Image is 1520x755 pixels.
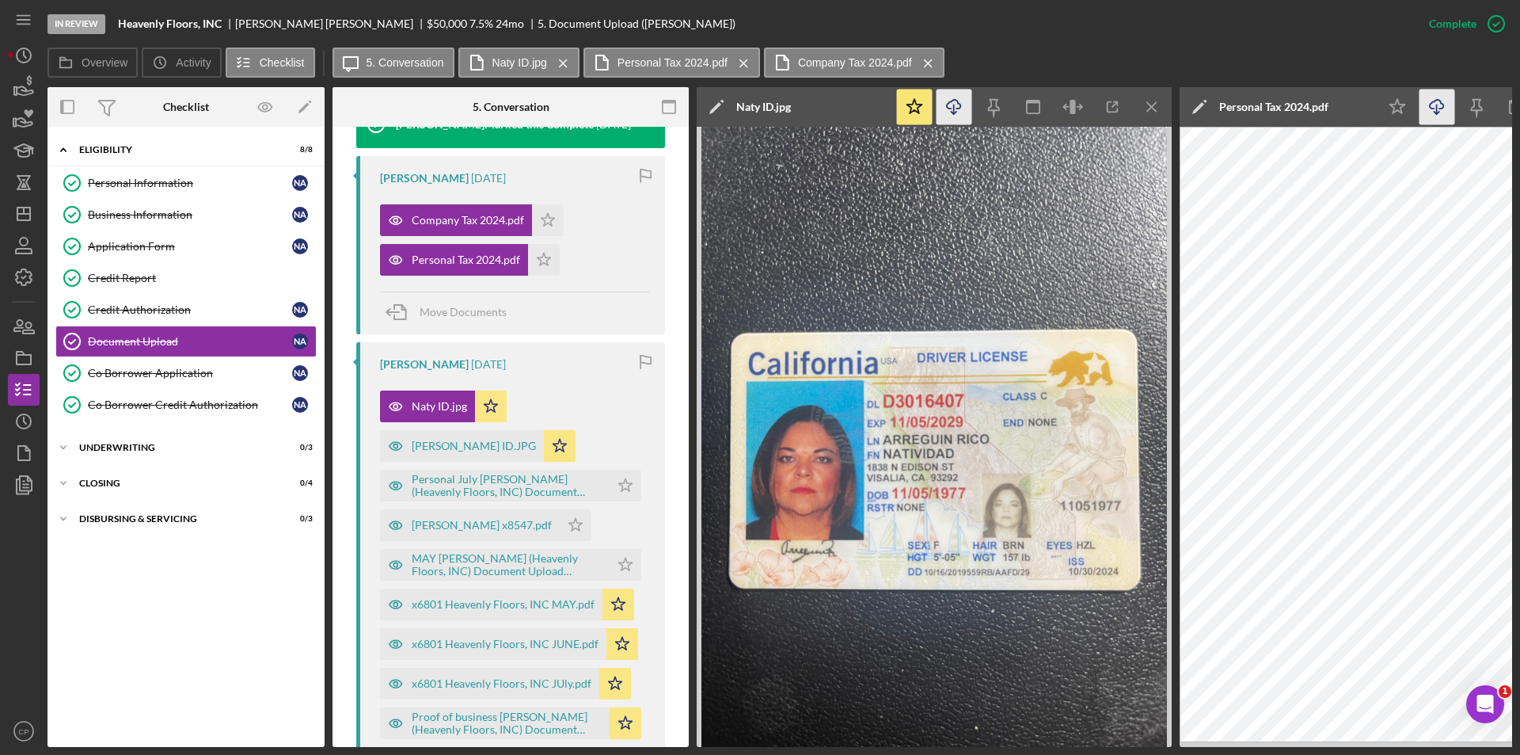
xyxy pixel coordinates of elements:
div: Document Upload [88,335,292,348]
button: Overview [47,48,138,78]
label: Naty ID.jpg [492,56,547,69]
button: Company Tax 2024.pdf [380,204,564,236]
button: Naty ID.jpg [458,48,579,78]
a: Personal InformationNA [55,167,317,199]
button: x6801 Heavenly Floors, INC MAY.pdf [380,589,634,620]
time: 2025-08-09 21:57 [471,358,506,371]
div: [PERSON_NAME] [380,358,469,371]
div: Disbursing & Servicing [79,514,273,524]
a: Co Borrower Credit AuthorizationNA [55,389,317,421]
div: N A [292,175,308,191]
div: 5. Conversation [473,101,549,113]
div: Co Borrower Credit Authorization [88,398,292,411]
div: 8 / 8 [284,145,313,154]
button: Personal Tax 2024.pdf [583,48,760,78]
label: Overview [82,56,127,69]
div: 5. Document Upload ([PERSON_NAME]) [538,17,735,30]
a: Credit Report [55,262,317,294]
label: 5. Conversation [367,56,444,69]
div: Company Tax 2024.pdf [412,214,524,227]
button: [PERSON_NAME] ID.JPG [380,430,576,462]
div: 0 / 3 [284,514,313,524]
div: [PERSON_NAME] x8547.pdf [412,519,552,532]
a: Business InformationNA [55,199,317,231]
a: Document UploadNA [55,326,317,357]
button: MAY [PERSON_NAME] (Heavenly Floors, INC) Document Upload 20250809.pdf [380,549,641,581]
div: Underwriting [79,443,273,452]
div: Business Information [88,208,292,221]
div: Credit Authorization [88,303,292,316]
button: Checklist [226,48,315,78]
div: 0 / 4 [284,479,313,488]
button: Move Documents [380,292,522,332]
button: Activity [142,48,221,78]
a: Co Borrower ApplicationNA [55,357,317,389]
iframe: Intercom live chat [1466,685,1504,723]
button: CP [8,715,40,747]
div: N A [292,238,308,254]
img: Preview [697,127,1172,747]
div: MAY [PERSON_NAME] (Heavenly Floors, INC) Document Upload 20250809.pdf [412,552,602,578]
div: [PERSON_NAME] [380,172,469,185]
button: Company Tax 2024.pdf [764,48,944,78]
b: Heavenly Floors, INC [118,17,222,30]
div: N A [292,365,308,381]
text: CP [18,727,28,736]
div: Personal Tax 2024.pdf [1219,101,1328,113]
div: 7.5 % [469,17,493,30]
div: Credit Report [88,272,316,284]
div: Personal July [PERSON_NAME] (Heavenly Floors, INC) Document Upload 20250809.pdf [412,473,602,498]
button: x6801 Heavenly Floors, INC JUly.pdf [380,668,631,700]
div: x6801 Heavenly Floors, INC JUly.pdf [412,677,591,690]
button: 5. Conversation [332,48,454,78]
span: $50,000 [427,17,467,30]
div: N A [292,302,308,318]
button: Complete [1413,8,1512,40]
label: Personal Tax 2024.pdf [617,56,728,69]
div: Naty ID.jpg [736,101,791,113]
button: x6801 Heavenly Floors, INC JUNE.pdf [380,628,638,660]
div: Proof of business [PERSON_NAME] (Heavenly Floors, INC) Document Upload 20250809.pdf [412,711,602,736]
div: N A [292,207,308,223]
div: Naty ID.jpg [412,400,467,413]
a: Credit AuthorizationNA [55,294,317,326]
label: Company Tax 2024.pdf [798,56,912,69]
button: [PERSON_NAME] x8547.pdf [380,509,591,541]
div: N A [292,397,308,413]
div: 0 / 3 [284,443,313,452]
div: 24 mo [496,17,524,30]
span: Move Documents [420,305,507,318]
div: In Review [47,14,105,34]
div: [PERSON_NAME] ID.JPG [412,440,536,452]
div: Personal Information [88,177,292,189]
label: Checklist [260,56,305,69]
label: Activity [176,56,211,69]
div: Co Borrower Application [88,367,292,379]
button: Personal Tax 2024.pdf [380,244,560,276]
div: Closing [79,479,273,488]
button: Naty ID.jpg [380,391,507,422]
div: Application Form [88,240,292,253]
div: x6801 Heavenly Floors, INC JUNE.pdf [412,638,598,650]
button: Personal July [PERSON_NAME] (Heavenly Floors, INC) Document Upload 20250809.pdf [380,470,641,501]
div: Checklist [163,101,209,113]
span: 1 [1499,685,1511,698]
div: [PERSON_NAME] [PERSON_NAME] [235,17,427,30]
div: Complete [1429,8,1476,40]
button: Proof of business [PERSON_NAME] (Heavenly Floors, INC) Document Upload 20250809.pdf [380,707,641,739]
div: N A [292,334,308,349]
time: 2025-08-09 22:02 [471,172,506,185]
div: x6801 Heavenly Floors, INC MAY.pdf [412,598,595,611]
div: Eligibility [79,145,273,154]
a: Application FormNA [55,231,317,262]
div: Personal Tax 2024.pdf [412,254,520,266]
